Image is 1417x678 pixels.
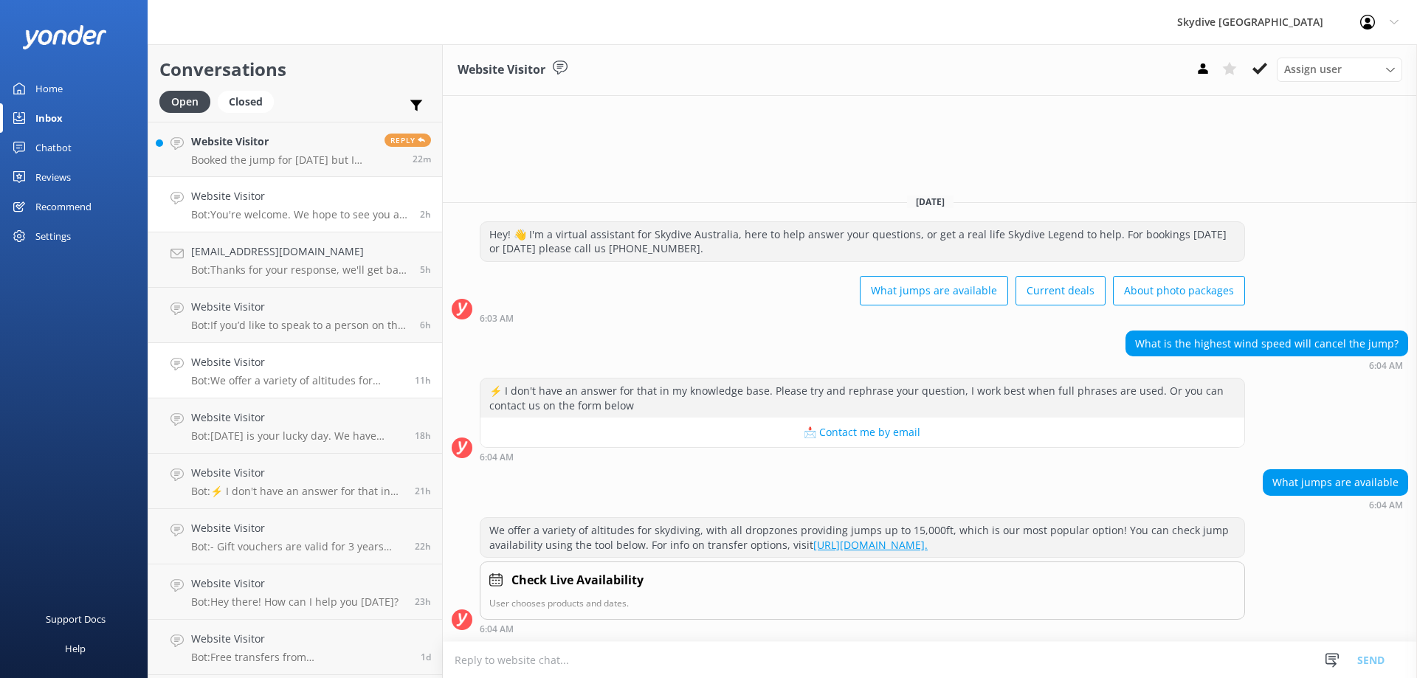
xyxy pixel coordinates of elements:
[415,374,431,387] span: Aug 31 2025 06:04am (UTC +10:00) Australia/Brisbane
[191,299,409,315] h4: Website Visitor
[480,518,1244,557] div: We offer a variety of altitudes for skydiving, with all dropzones providing jumps up to 15,000ft,...
[860,276,1008,305] button: What jumps are available
[148,564,442,620] a: Website VisitorBot:Hey there! How can I help you [DATE]?23h
[1113,276,1245,305] button: About photo packages
[191,575,399,592] h4: Website Visitor
[35,221,71,251] div: Settings
[46,604,106,634] div: Support Docs
[480,313,1245,323] div: Aug 31 2025 06:03am (UTC +10:00) Australia/Brisbane
[218,91,274,113] div: Closed
[415,429,431,442] span: Aug 30 2025 11:41pm (UTC +10:00) Australia/Brisbane
[1263,499,1408,510] div: Aug 31 2025 06:04am (UTC +10:00) Australia/Brisbane
[191,520,404,536] h4: Website Visitor
[35,74,63,103] div: Home
[218,93,281,109] a: Closed
[35,192,92,221] div: Recommend
[191,243,409,260] h4: [EMAIL_ADDRESS][DOMAIN_NAME]
[420,319,431,331] span: Aug 31 2025 11:00am (UTC +10:00) Australia/Brisbane
[191,319,409,332] p: Bot: If you’d like to speak to a person on the Skydive Australia team, please call [PHONE_NUMBER]...
[191,409,404,426] h4: Website Visitor
[159,55,431,83] h2: Conversations
[191,485,404,498] p: Bot: ⚡ I don't have an answer for that in my knowledge base. Please try and rephrase your questio...
[480,623,1245,634] div: Aug 31 2025 06:04am (UTC +10:00) Australia/Brisbane
[148,343,442,398] a: Website VisitorBot:We offer a variety of altitudes for skydiving, with all dropzones providing ju...
[191,540,404,553] p: Bot: - Gift vouchers are valid for 3 years from the purchase date and can be purchased at [URL][D...
[191,465,404,481] h4: Website Visitor
[35,162,71,192] div: Reviews
[191,263,409,277] p: Bot: Thanks for your response, we'll get back to you as soon as we can during opening hours.
[22,25,107,49] img: yonder-white-logo.png
[480,314,514,323] strong: 6:03 AM
[191,595,399,609] p: Bot: Hey there! How can I help you [DATE]?
[415,595,431,608] span: Aug 30 2025 06:33pm (UTC +10:00) Australia/Brisbane
[35,103,63,133] div: Inbox
[148,122,442,177] a: Website VisitorBooked the jump for [DATE] but I forgot where I chose to pick up and drop off when...
[480,378,1244,418] div: ⚡ I don't have an answer for that in my knowledge base. Please try and rephrase your question, I ...
[1369,501,1403,510] strong: 6:04 AM
[1369,362,1403,370] strong: 6:04 AM
[813,538,928,552] a: [URL][DOMAIN_NAME].
[1016,276,1106,305] button: Current deals
[191,188,409,204] h4: Website Visitor
[148,509,442,564] a: Website VisitorBot:- Gift vouchers are valid for 3 years from the purchase date and can be purcha...
[415,540,431,553] span: Aug 30 2025 06:51pm (UTC +10:00) Australia/Brisbane
[191,153,373,167] p: Booked the jump for [DATE] but I forgot where I chose to pick up and drop off when I placed the o...
[480,453,514,462] strong: 6:04 AM
[420,208,431,221] span: Aug 31 2025 03:35pm (UTC +10:00) Australia/Brisbane
[191,631,410,647] h4: Website Visitor
[420,263,431,276] span: Aug 31 2025 12:16pm (UTC +10:00) Australia/Brisbane
[1263,470,1407,495] div: What jumps are available
[415,485,431,497] span: Aug 30 2025 08:30pm (UTC +10:00) Australia/Brisbane
[148,288,442,343] a: Website VisitorBot:If you’d like to speak to a person on the Skydive Australia team, please call ...
[191,208,409,221] p: Bot: You're welcome. We hope to see you at [GEOGRAPHIC_DATA] [GEOGRAPHIC_DATA] soon!
[148,177,442,232] a: Website VisitorBot:You're welcome. We hope to see you at [GEOGRAPHIC_DATA] [GEOGRAPHIC_DATA] soon!2h
[191,651,410,664] p: Bot: Free transfers from [GEOGRAPHIC_DATA] to [GEOGRAPHIC_DATA] are offered on Fridays, Saturdays...
[148,398,442,454] a: Website VisitorBot:[DATE] is your lucky day. We have exclusive offers when you book direct! Visit...
[1277,58,1402,81] div: Assign User
[511,571,644,590] h4: Check Live Availability
[159,93,218,109] a: Open
[148,232,442,288] a: [EMAIL_ADDRESS][DOMAIN_NAME]Bot:Thanks for your response, we'll get back to you as soon as we can...
[385,134,431,147] span: Reply
[489,596,1235,610] p: User chooses products and dates.
[191,429,404,443] p: Bot: [DATE] is your lucky day. We have exclusive offers when you book direct! Visit our specials ...
[480,222,1244,261] div: Hey! 👋 I'm a virtual assistant for Skydive Australia, here to help answer your questions, or get ...
[148,454,442,509] a: Website VisitorBot:⚡ I don't have an answer for that in my knowledge base. Please try and rephras...
[191,374,404,387] p: Bot: We offer a variety of altitudes for skydiving, with all dropzones providing jumps up to 15,0...
[159,91,210,113] div: Open
[480,625,514,634] strong: 6:04 AM
[458,60,545,80] h3: Website Visitor
[421,651,431,663] span: Aug 30 2025 05:15pm (UTC +10:00) Australia/Brisbane
[480,452,1245,462] div: Aug 31 2025 06:04am (UTC +10:00) Australia/Brisbane
[35,133,72,162] div: Chatbot
[480,418,1244,447] button: 📩 Contact me by email
[65,634,86,663] div: Help
[1126,331,1407,356] div: What is the highest wind speed will cancel the jump?
[413,153,431,165] span: Aug 31 2025 05:28pm (UTC +10:00) Australia/Brisbane
[1284,61,1342,77] span: Assign user
[1125,360,1408,370] div: Aug 31 2025 06:04am (UTC +10:00) Australia/Brisbane
[191,354,404,370] h4: Website Visitor
[148,620,442,675] a: Website VisitorBot:Free transfers from [GEOGRAPHIC_DATA] to [GEOGRAPHIC_DATA] are offered on Frid...
[191,134,373,150] h4: Website Visitor
[907,196,954,208] span: [DATE]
